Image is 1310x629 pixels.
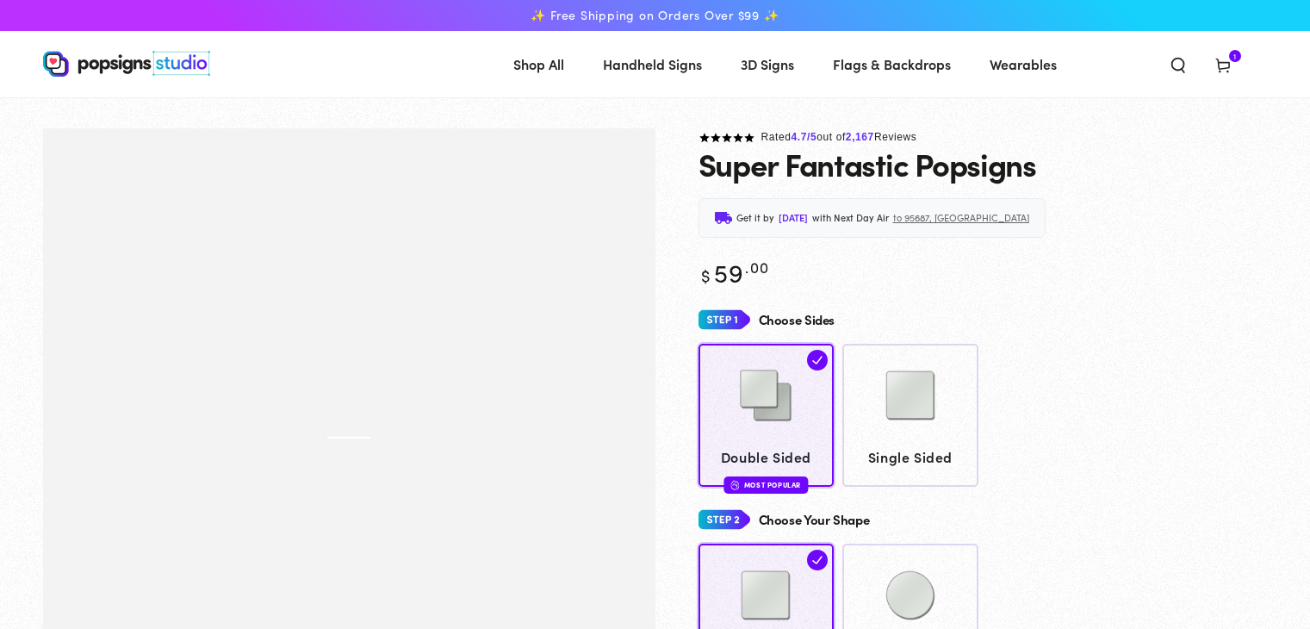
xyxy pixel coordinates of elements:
[723,352,809,439] img: Double Sided
[851,445,971,470] span: Single Sided
[807,350,828,371] img: check.svg
[867,352,953,439] img: Single Sided
[779,209,808,227] span: [DATE]
[977,41,1070,87] a: Wearables
[842,344,978,486] a: Single Sided Single Sided
[531,8,779,23] span: ✨ Free Shipping on Orders Over $99 ✨
[701,263,711,287] span: $
[1156,45,1201,83] summary: Search our site
[759,513,870,527] h4: Choose Your Shape
[741,52,794,77] span: 3D Signs
[807,550,828,570] img: check.svg
[698,344,835,486] a: Double Sided Double Sided Most Popular
[706,445,826,470] span: Double Sided
[590,41,715,87] a: Handheld Signs
[513,52,564,77] span: Shop All
[893,209,1029,227] span: to 95687, [GEOGRAPHIC_DATA]
[990,52,1057,77] span: Wearables
[1233,50,1237,62] span: 1
[846,131,874,143] span: 2,167
[698,304,750,336] img: Step 1
[603,52,702,77] span: Handheld Signs
[761,131,917,143] span: Rated out of Reviews
[833,52,951,77] span: Flags & Backdrops
[698,504,750,536] img: Step 2
[792,131,807,143] span: 4.7
[698,146,1036,181] h1: Super Fantastic Popsigns
[807,131,816,143] span: /5
[820,41,964,87] a: Flags & Backdrops
[500,41,577,87] a: Shop All
[698,254,770,290] bdi: 59
[745,256,769,277] sup: .00
[43,51,210,77] img: Popsigns Studio
[759,313,835,327] h4: Choose Sides
[736,209,774,227] span: Get it by
[728,41,807,87] a: 3D Signs
[731,479,740,491] img: fire.svg
[812,209,889,227] span: with Next Day Air
[724,476,808,493] div: Most Popular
